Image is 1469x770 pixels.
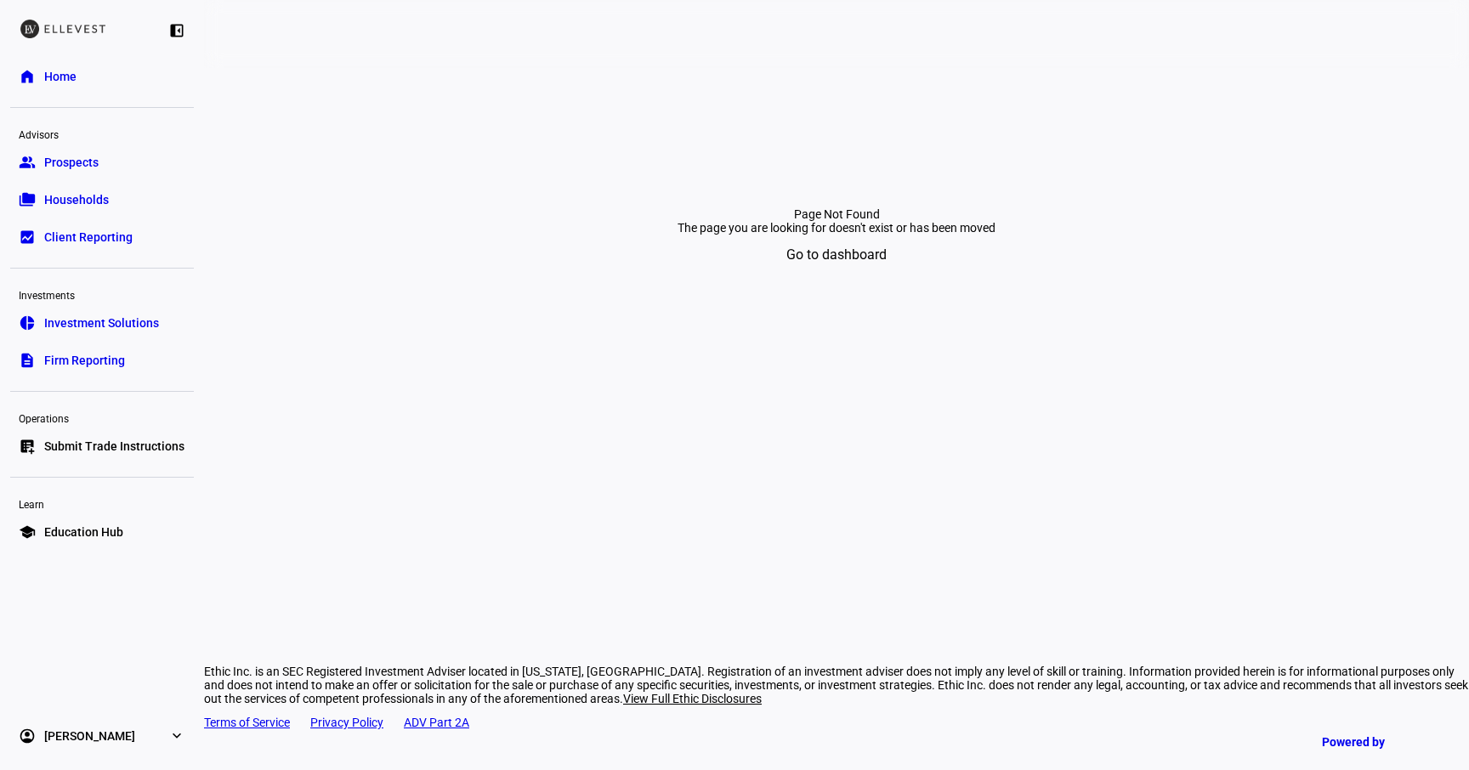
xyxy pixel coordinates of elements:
a: Privacy Policy [310,716,383,729]
div: Advisors [10,122,194,145]
div: Operations [10,405,194,429]
span: Education Hub [44,524,123,541]
span: Households [44,191,109,208]
eth-mat-symbol: bid_landscape [19,229,36,246]
eth-mat-symbol: group [19,154,36,171]
span: Home [44,68,77,85]
a: ADV Part 2A [404,716,469,729]
span: View Full Ethic Disclosures [623,692,762,705]
eth-mat-symbol: description [19,352,36,369]
span: Go to dashboard [786,235,887,275]
a: descriptionFirm Reporting [10,343,194,377]
eth-mat-symbol: pie_chart [19,314,36,331]
span: [PERSON_NAME] [44,728,135,745]
div: The page you are looking for doesn't exist or has been moved [491,221,1183,235]
span: Submit Trade Instructions [44,438,184,455]
span: Client Reporting [44,229,133,246]
a: Powered by [1313,726,1443,757]
eth-mat-symbol: folder_copy [19,191,36,208]
span: Prospects [44,154,99,171]
eth-mat-symbol: left_panel_close [168,22,185,39]
div: Investments [10,282,194,306]
eth-mat-symbol: home [19,68,36,85]
eth-mat-symbol: list_alt_add [19,438,36,455]
eth-mat-symbol: school [19,524,36,541]
span: Firm Reporting [44,352,125,369]
button: Go to dashboard [763,235,910,275]
a: Terms of Service [204,716,290,729]
span: Investment Solutions [44,314,159,331]
a: bid_landscapeClient Reporting [10,220,194,254]
eth-mat-symbol: account_circle [19,728,36,745]
div: Learn [10,491,194,515]
div: Ethic Inc. is an SEC Registered Investment Adviser located in [US_STATE], [GEOGRAPHIC_DATA]. Regi... [204,665,1469,705]
eth-mat-symbol: expand_more [168,728,185,745]
a: homeHome [10,59,194,93]
a: groupProspects [10,145,194,179]
a: pie_chartInvestment Solutions [10,306,194,340]
a: folder_copyHouseholds [10,183,194,217]
div: Page Not Found [224,207,1449,221]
